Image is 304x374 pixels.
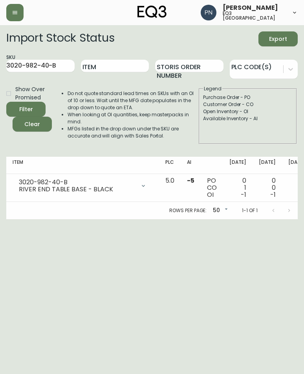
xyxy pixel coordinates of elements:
span: -1 [241,190,246,199]
li: MFGs listed in the drop down under the SKU are accurate and will align with Sales Portal. [68,125,198,139]
div: 3020-982-40-B [19,179,136,186]
th: Item [6,157,159,174]
td: 5.0 [159,174,181,202]
span: Clear [19,119,46,129]
div: 0 0 [259,177,276,198]
legend: Legend [203,85,222,92]
span: OI [207,190,214,199]
img: 496f1288aca128e282dab2021d4f4334 [201,5,216,20]
div: Customer Order - CO [203,101,293,108]
p: Rows per page: [169,207,207,214]
h2: Import Stock Status [6,31,114,46]
th: AI [181,157,201,174]
button: Clear [13,117,52,132]
span: Export [265,34,291,44]
div: PO CO [207,177,217,198]
span: Show Over Promised [15,85,46,102]
h5: eq3 [GEOGRAPHIC_DATA] [223,11,285,20]
button: Export [258,31,298,46]
p: 1-1 of 1 [242,207,258,214]
div: 50 [210,204,229,217]
li: When looking at OI quantities, keep masterpacks in mind. [68,111,198,125]
div: Open Inventory - OI [203,108,293,115]
th: [DATE] [253,157,282,174]
div: Available Inventory - AI [203,115,293,122]
div: Purchase Order - PO [203,94,293,101]
div: 3020-982-40-BRIVER END TABLE BASE - BLACK [13,177,153,194]
span: [PERSON_NAME] [223,5,278,11]
div: Filter [19,104,33,114]
th: PLC [159,157,181,174]
div: RIVER END TABLE BASE - BLACK [19,186,136,193]
span: -5 [187,176,194,185]
th: [DATE] [223,157,253,174]
button: Filter [6,102,46,117]
div: 0 1 [229,177,246,198]
span: -1 [270,190,276,199]
img: logo [137,5,167,18]
li: Do not quote standard lead times on SKUs with an OI of 10 or less. Wait until the MFG date popula... [68,90,198,111]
